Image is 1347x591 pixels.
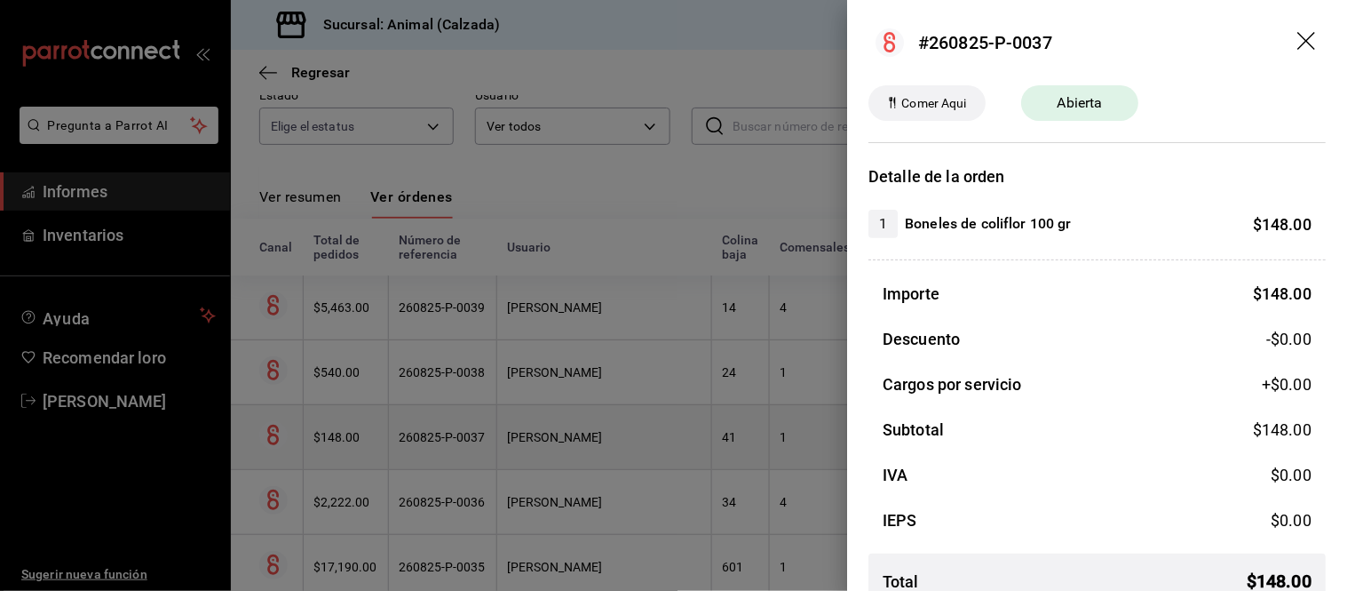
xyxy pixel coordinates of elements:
button: drag [1297,32,1319,53]
span: $ 148.00 [1253,420,1311,439]
span: +$ 0.00 [1262,372,1311,396]
span: $ 148.00 [1253,215,1311,234]
h3: Descuento [883,327,960,351]
h3: IEPS [883,508,917,532]
h3: Detalle de la orden [868,164,1326,188]
span: Abierta [1047,92,1113,114]
h4: Boneles de coliflor 100 gr [905,213,1071,235]
h3: IVA [883,463,907,487]
h3: Importe [883,282,939,306]
h3: Cargos por servicio [883,372,1022,396]
h3: Subtotal [883,418,944,442]
div: #260825-P-0037 [918,29,1052,56]
span: -$0.00 [1266,327,1311,351]
span: 1 [868,213,898,235]
span: Comer Aqui [894,94,973,113]
span: $ 148.00 [1253,284,1311,303]
span: $ 0.00 [1271,466,1311,484]
span: $ 0.00 [1271,511,1311,530]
